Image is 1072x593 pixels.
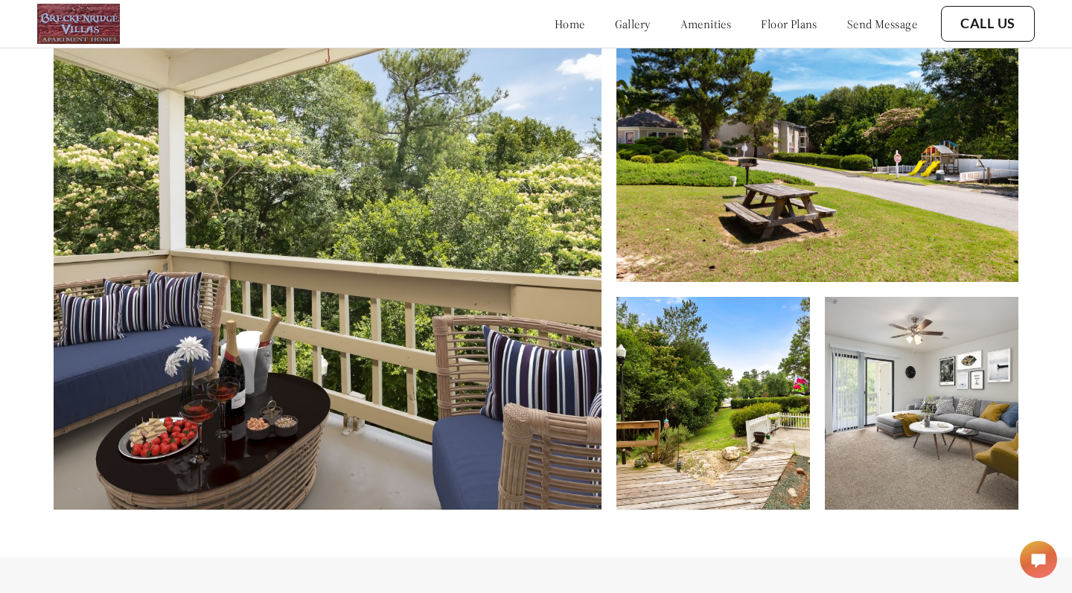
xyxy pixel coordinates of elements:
img: Alt text [616,297,810,510]
a: Call Us [960,16,1015,32]
img: Alt text [825,297,1018,510]
a: send message [847,16,917,31]
a: home [555,16,585,31]
img: logo.png [37,4,120,44]
a: gallery [615,16,651,31]
button: Call Us [941,6,1035,42]
a: amenities [680,16,732,31]
a: floor plans [761,16,817,31]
